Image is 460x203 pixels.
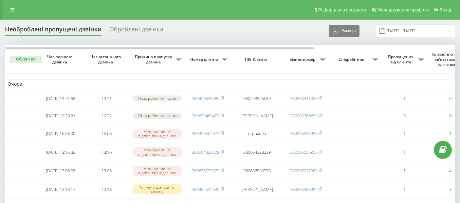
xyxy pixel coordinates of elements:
[133,166,182,176] div: Менеджери не відповіли на дзвінок
[133,129,182,139] div: Менеджери не відповіли на дзвінок
[290,113,318,119] a: 380505760693
[231,91,283,107] td: 380443545080
[192,149,219,155] a: 380664328229
[192,130,219,136] a: 380995304973
[38,108,83,124] td: [DATE] 19:30:21
[83,125,129,142] td: 16:08
[440,7,451,12] span: Вихід
[109,26,163,36] div: Оброблені дзвінки
[381,125,427,142] td: 1
[290,95,318,101] a: 380503418080
[83,91,129,107] td: 19:41
[38,91,83,107] td: [DATE] 19:41:58
[133,95,182,101] div: Поза робочим часом
[231,125,283,142] td: страхова
[377,7,429,12] span: Налаштування профілю
[38,181,83,198] td: [DATE] 12:18:17
[192,168,219,174] a: 380636539373
[83,144,129,161] td: 13:16
[381,181,427,198] td: 1
[290,186,318,192] a: 380506483954
[381,144,427,161] td: 1
[83,181,129,198] td: 12:18
[385,54,418,64] span: Пропущених від клієнта
[231,108,283,124] td: [PERSON_NAME]
[83,162,129,179] td: 13:06
[133,113,182,118] div: Поза робочим часом
[290,168,318,174] a: 380502017963
[332,57,372,62] span: Співробітник
[318,7,366,12] span: Реферальна програма
[38,125,83,142] td: [DATE] 16:08:00
[133,54,176,64] span: Причина пропуску дзвінка
[290,130,318,136] a: 380505055955
[286,57,320,62] span: Бізнес номер
[38,144,83,161] td: [DATE] 13:16:33
[329,25,359,37] button: Експорт
[133,147,182,157] div: Менеджери не відповіли на дзвінок
[38,162,83,179] td: [DATE] 13:06:58
[133,184,182,194] div: Скинуто раніше 10 секунд
[192,113,219,119] a: 380673463409
[381,162,427,179] td: 1
[188,57,222,62] span: Номер клієнта
[231,162,283,179] td: 380636539373
[192,95,219,101] a: 380443545080
[381,108,427,124] td: 3
[290,149,318,155] a: 380505055955
[236,57,278,62] span: ПІБ Клієнта
[231,144,283,161] td: 380664328229
[381,91,427,107] td: 1
[89,54,124,64] span: Час останнього дзвінка
[9,56,42,63] button: Обрати всі
[231,181,283,198] td: [PERSON_NAME]
[43,54,78,64] span: Час першого дзвінка
[192,186,219,192] a: 380962644639
[5,26,101,36] div: Необроблені пропущені дзвінки
[83,108,129,124] td: 19:32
